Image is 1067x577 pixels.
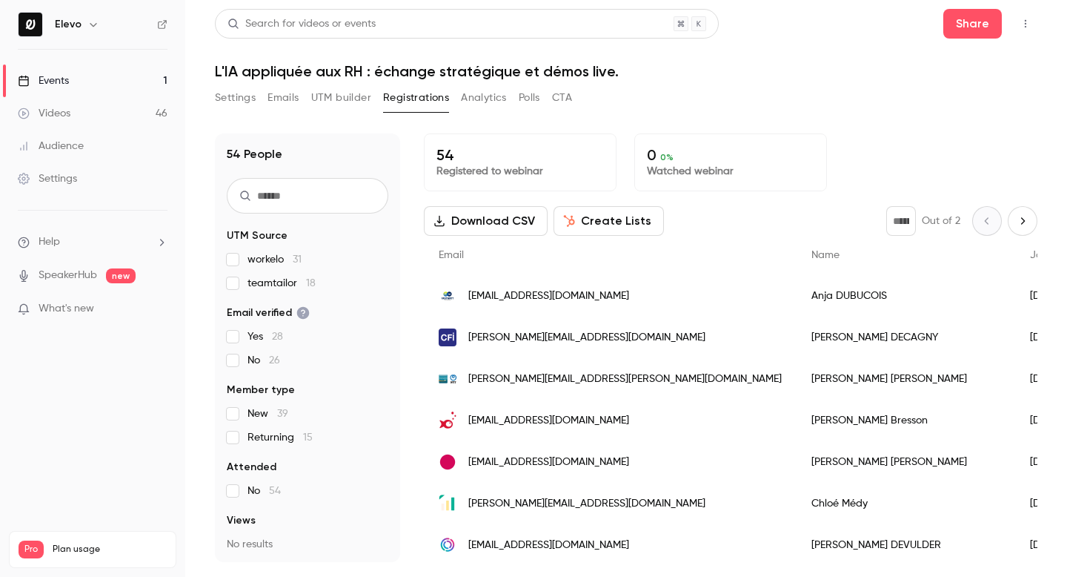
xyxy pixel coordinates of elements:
button: Polls [519,86,540,110]
span: [PERSON_NAME][EMAIL_ADDRESS][DOMAIN_NAME] [468,496,705,512]
div: Events [18,73,69,88]
span: Member type [227,383,295,398]
div: Chloé Médy [797,483,1015,524]
span: 0 % [660,152,674,162]
span: 15 [303,432,313,443]
span: Email [439,250,464,260]
span: [EMAIL_ADDRESS][DOMAIN_NAME] [468,538,629,553]
div: Anja DUBUCOIS [797,275,1015,317]
span: 28 [272,332,283,342]
span: [PERSON_NAME][EMAIL_ADDRESS][DOMAIN_NAME] [468,330,705,346]
span: workelo [247,252,302,267]
button: Emails [267,86,299,110]
img: magellan.ch [439,453,456,471]
button: Share [943,9,1002,39]
div: [PERSON_NAME] DEVULDER [797,524,1015,566]
span: Attended [227,460,276,475]
button: Next page [1008,206,1037,236]
button: Analytics [461,86,507,110]
span: 39 [277,409,288,419]
span: [EMAIL_ADDRESS][DOMAIN_NAME] [468,288,629,304]
span: New [247,406,288,421]
img: mendo.cloud [439,495,456,512]
span: Email verified [227,306,310,320]
button: CTA [552,86,572,110]
div: Settings [18,171,77,186]
img: cfi.fr [439,329,456,346]
p: Watched webinar [647,164,814,179]
span: Views [227,513,256,528]
span: No [247,353,280,368]
span: [EMAIL_ADDRESS][DOMAIN_NAME] [468,413,629,429]
button: UTM builder [311,86,371,110]
span: Yes [247,329,283,344]
li: help-dropdown-opener [18,234,167,250]
span: teamtailor [247,276,316,291]
iframe: Noticeable Trigger [150,303,167,316]
h1: L'IA appliquée aux RH : échange stratégique et démos live. [215,62,1037,80]
button: Download CSV [424,206,548,236]
img: Elevo [19,13,42,36]
span: UTM Source [227,228,287,243]
p: Out of 2 [922,214,960,228]
img: causeaeffet.com [439,412,456,429]
div: [PERSON_NAME] [PERSON_NAME] [797,441,1015,483]
div: [PERSON_NAME] DECAGNY [797,317,1015,358]
button: Create Lists [554,206,664,236]
span: [EMAIL_ADDRESS][DOMAIN_NAME] [468,455,629,470]
span: 54 [269,486,281,496]
p: No results [227,537,388,552]
h6: Elevo [55,17,82,32]
p: 54 [436,146,604,164]
button: Settings [215,86,256,110]
span: What's new [39,301,94,317]
span: Name [811,250,840,260]
img: fastwatt.fr [439,287,456,305]
a: SpeakerHub [39,268,97,283]
span: Plan usage [53,544,167,555]
span: 18 [306,278,316,288]
span: [PERSON_NAME][EMAIL_ADDRESS][PERSON_NAME][DOMAIN_NAME] [468,372,782,387]
div: Videos [18,106,70,121]
div: [PERSON_NAME] Bresson [797,400,1015,441]
span: Pro [19,541,44,558]
span: Help [39,234,60,250]
button: Registrations [383,86,449,110]
span: No [247,484,281,498]
span: 31 [293,254,302,265]
span: Returning [247,430,313,445]
div: [PERSON_NAME] [PERSON_NAME] [797,358,1015,400]
div: Audience [18,139,84,154]
span: new [106,268,136,283]
h1: 54 People [227,145,282,163]
span: 26 [269,355,280,366]
img: transatel.com [439,370,456,388]
p: Registered to webinar [436,164,604,179]
p: 0 [647,146,814,164]
img: free2move.com [439,536,456,554]
div: Search for videos or events [227,16,376,32]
